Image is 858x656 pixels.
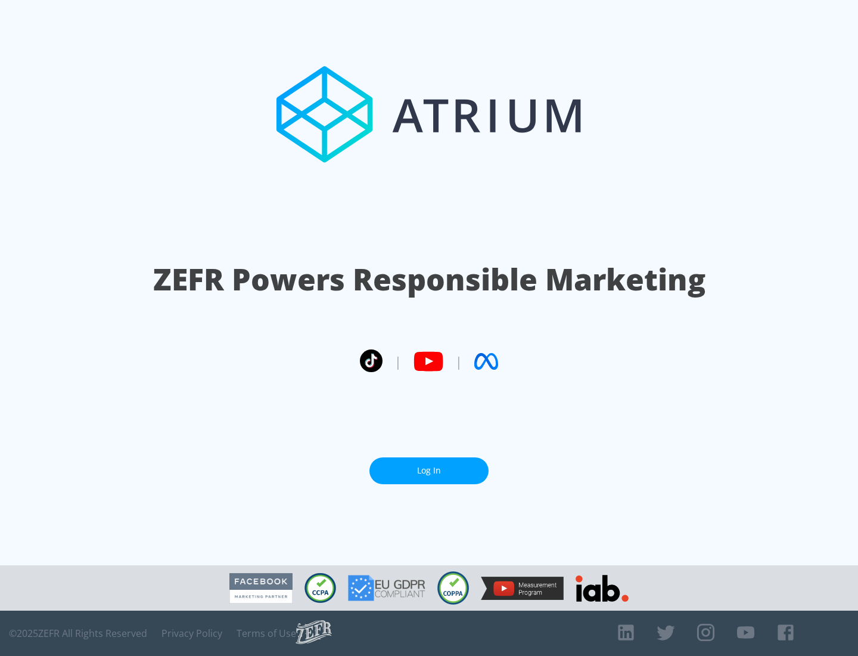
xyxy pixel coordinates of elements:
img: GDPR Compliant [348,575,425,601]
a: Log In [369,457,489,484]
img: CCPA Compliant [304,573,336,603]
a: Privacy Policy [161,627,222,639]
h1: ZEFR Powers Responsible Marketing [153,259,705,300]
span: © 2025 ZEFR All Rights Reserved [9,627,147,639]
img: IAB [576,575,629,602]
a: Terms of Use [237,627,296,639]
img: COPPA Compliant [437,571,469,605]
span: | [455,352,462,370]
img: YouTube Measurement Program [481,577,564,600]
span: | [394,352,402,370]
img: Facebook Marketing Partner [229,573,293,604]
